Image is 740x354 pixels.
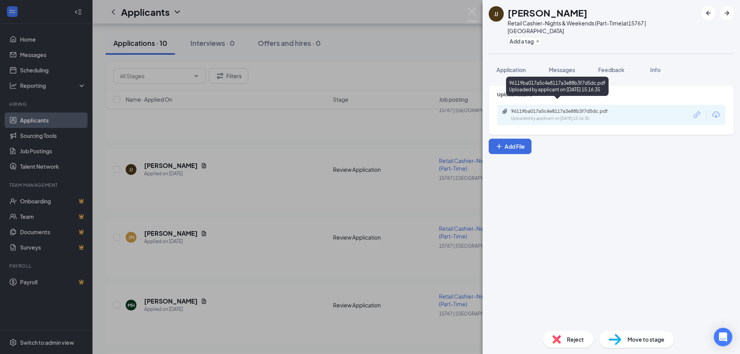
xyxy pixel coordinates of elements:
h1: [PERSON_NAME] [508,6,587,19]
span: Messages [549,66,575,73]
span: Application [496,66,526,73]
svg: Paperclip [502,108,508,114]
span: Reject [567,335,584,344]
button: ArrowLeftNew [701,6,715,20]
svg: ArrowRight [722,8,732,18]
div: Open Intercom Messenger [714,328,732,346]
span: Move to stage [627,335,664,344]
div: 96119ba017a5c4e8117a3e88b3f7d5dc.pdf Uploaded by applicant on [DATE] 15:16:35 [506,77,609,96]
div: Upload Resume [497,91,725,98]
svg: Download [711,110,721,119]
svg: Link [692,110,702,120]
button: ArrowRight [720,6,734,20]
div: Uploaded by applicant on [DATE] 15:16:35 [511,116,627,122]
svg: Plus [535,39,540,44]
a: Paperclip96119ba017a5c4e8117a3e88b3f7d5dc.pdfUploaded by applicant on [DATE] 15:16:35 [502,108,627,122]
button: PlusAdd a tag [508,37,542,45]
svg: ArrowLeftNew [704,8,713,18]
div: 96119ba017a5c4e8117a3e88b3f7d5dc.pdf [511,108,619,114]
svg: Plus [495,143,503,150]
button: Add FilePlus [489,139,531,154]
div: JJ [494,10,498,18]
div: Retail Cashier-Nights & Weekends (Part-Time) at 15767 | [GEOGRAPHIC_DATA] [508,19,698,35]
span: Info [650,66,661,73]
span: Feedback [598,66,624,73]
